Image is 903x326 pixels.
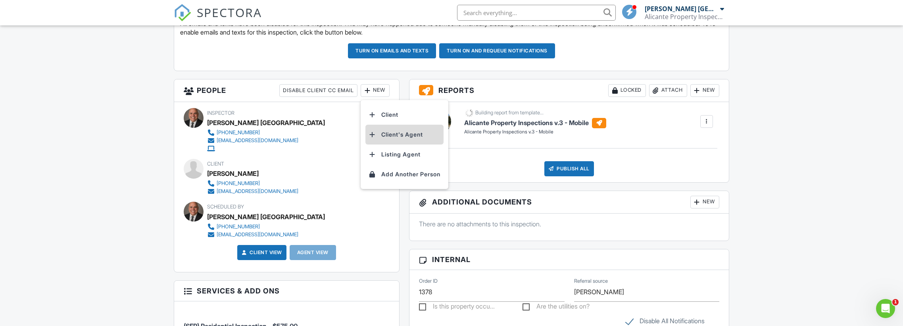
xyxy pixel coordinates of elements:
[217,224,260,230] div: [PHONE_NUMBER]
[217,180,260,187] div: [PHONE_NUMBER]
[217,137,298,144] div: [EMAIL_ADDRESS][DOMAIN_NAME]
[279,84,357,97] div: Disable Client CC Email
[174,79,399,102] h3: People
[240,249,282,257] a: Client View
[464,129,606,135] div: Alicante Property Inspections v.3 - Mobile
[207,223,319,231] a: [PHONE_NUMBER]
[409,191,729,214] h3: Additional Documents
[207,161,224,167] span: Client
[217,188,298,195] div: [EMAIL_ADDRESS][DOMAIN_NAME]
[180,19,723,37] p: All emails and texts have been disabled for this inspection. This may have happened due to someon...
[876,299,895,318] iframe: Intercom live chat
[207,168,259,179] div: [PERSON_NAME]
[197,4,262,21] span: SPECTORA
[207,204,244,210] span: Scheduled By
[475,110,544,116] div: Building report from template...
[207,129,319,137] a: [PHONE_NUMBER]
[409,249,729,270] h3: Internal
[419,220,719,228] p: There are no attachments to this inspection.
[649,84,687,97] div: Attach
[207,211,325,223] div: [PERSON_NAME] [GEOGRAPHIC_DATA]
[690,84,719,97] div: New
[361,84,390,97] div: New
[207,117,325,129] div: [PERSON_NAME] [GEOGRAPHIC_DATA]
[207,179,298,187] a: [PHONE_NUMBER]
[464,118,606,128] h6: Alicante Property Inspections v.3 - Mobile
[608,84,646,97] div: Locked
[174,281,399,301] h3: Services & Add ons
[690,196,719,208] div: New
[174,11,262,27] a: SPECTORA
[457,5,616,21] input: Search everything...
[645,5,718,13] div: [PERSON_NAME] [GEOGRAPHIC_DATA]
[207,137,319,145] a: [EMAIL_ADDRESS][DOMAIN_NAME]
[217,129,260,136] div: [PHONE_NUMBER]
[207,231,319,239] a: [EMAIL_ADDRESS][DOMAIN_NAME]
[207,187,298,195] a: [EMAIL_ADDRESS][DOMAIN_NAME]
[419,303,495,312] label: Is this property occupied?
[174,4,191,21] img: The Best Home Inspection Software - Spectora
[464,108,474,118] img: loading-93afd81d04378562ca97960a6d0abf470c8f8241ccf6a1b4da771bf876922d1b.gif
[409,79,729,102] h3: Reports
[645,13,724,21] div: Alicante Property Inspections Services
[439,43,555,58] button: Turn on and Requeue Notifications
[348,43,436,58] button: Turn on emails and texts
[523,303,590,312] label: Are the utilities on?
[544,161,594,176] div: Publish All
[892,299,899,305] span: 1
[217,231,298,238] div: [EMAIL_ADDRESS][DOMAIN_NAME]
[574,278,608,285] label: Referral source
[419,278,438,285] label: Order ID
[207,110,234,116] span: Inspector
